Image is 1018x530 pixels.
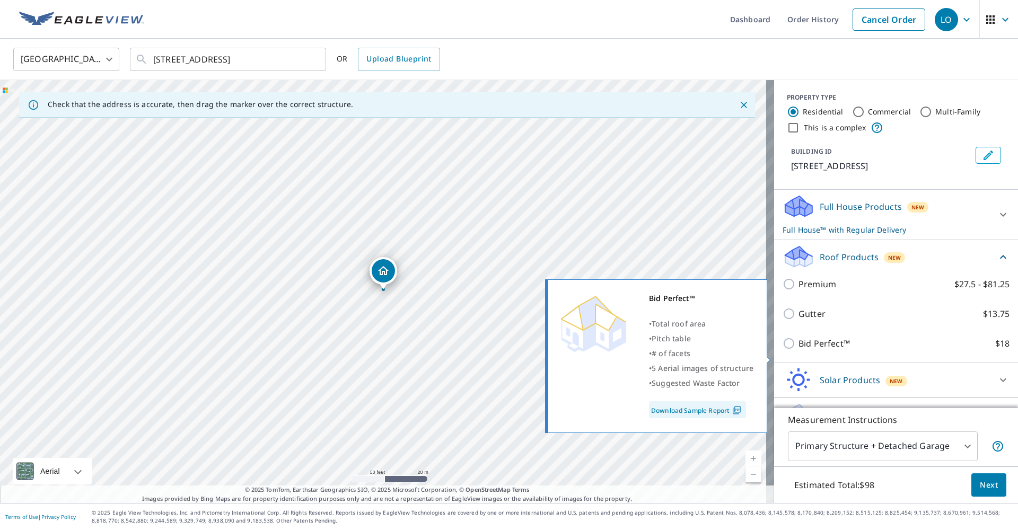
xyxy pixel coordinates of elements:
[13,458,92,484] div: Aerial
[745,450,761,466] a: Current Level 19, Zoom In
[5,514,76,520] p: |
[991,440,1004,453] span: Your report will include the primary structure and a detached garage if one exists.
[512,485,530,493] a: Terms
[783,194,1010,235] div: Full House ProductsNewFull House™ with Regular Delivery
[798,278,836,290] p: Premium
[649,401,746,418] a: Download Sample Report
[41,513,76,520] a: Privacy Policy
[366,52,431,66] span: Upload Blueprint
[853,8,925,31] a: Cancel Order
[788,431,978,461] div: Primary Structure + Detached Garage
[935,8,958,31] div: LO
[245,485,530,494] span: © 2025 TomTom, Earthstar Geographics SIO, © 2025 Microsoft Corporation, ©
[935,107,980,117] label: Multi-Family
[370,257,397,290] div: Dropped pin, building 1, Residential property, 3640 La Hacienda Dr San Bernardino, CA 92404
[737,98,751,112] button: Close
[466,485,510,493] a: OpenStreetMap
[911,203,924,211] span: New
[783,224,990,235] p: Full House™ with Regular Delivery
[820,251,879,263] p: Roof Products
[954,278,1010,290] p: $27.5 - $81.25
[649,291,753,306] div: Bid Perfect™
[649,331,753,346] div: •
[983,307,1010,320] p: $13.75
[652,378,740,388] span: Suggested Waste Factor
[787,93,1005,102] div: PROPERTY TYPE
[652,363,753,373] span: 5 Aerial images of structure
[652,319,706,329] span: Total roof area
[803,107,844,117] label: Residential
[783,402,1010,427] div: Walls ProductsNew
[556,291,630,355] img: Premium
[890,377,902,385] span: New
[649,361,753,376] div: •
[652,333,691,343] span: Pitch table
[980,479,998,492] span: Next
[888,253,901,262] span: New
[649,316,753,331] div: •
[798,307,826,320] p: Gutter
[868,107,911,117] label: Commercial
[820,200,902,213] p: Full House Products
[995,337,1010,350] p: $18
[337,48,440,71] div: OR
[804,122,866,133] label: This is a complex
[19,12,144,28] img: EV Logo
[649,376,753,391] div: •
[652,348,690,358] span: # of facets
[730,405,744,415] img: Pdf Icon
[783,367,1010,393] div: Solar ProductsNew
[798,337,850,350] p: Bid Perfect™
[358,48,440,71] a: Upload Blueprint
[92,509,1013,525] p: © 2025 Eagle View Technologies, Inc. and Pictometry International Corp. All Rights Reserved. Repo...
[971,473,1006,497] button: Next
[820,374,880,386] p: Solar Products
[745,466,761,482] a: Current Level 19, Zoom Out
[783,244,1010,269] div: Roof ProductsNew
[976,147,1001,164] button: Edit building 1
[788,413,1004,426] p: Measurement Instructions
[791,160,971,172] p: [STREET_ADDRESS]
[786,473,883,497] p: Estimated Total: $98
[791,147,832,156] p: BUILDING ID
[37,458,63,484] div: Aerial
[649,346,753,361] div: •
[5,513,38,520] a: Terms of Use
[48,100,353,109] p: Check that the address is accurate, then drag the marker over the correct structure.
[13,45,119,74] div: [GEOGRAPHIC_DATA]
[153,45,304,74] input: Search by address or latitude-longitude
